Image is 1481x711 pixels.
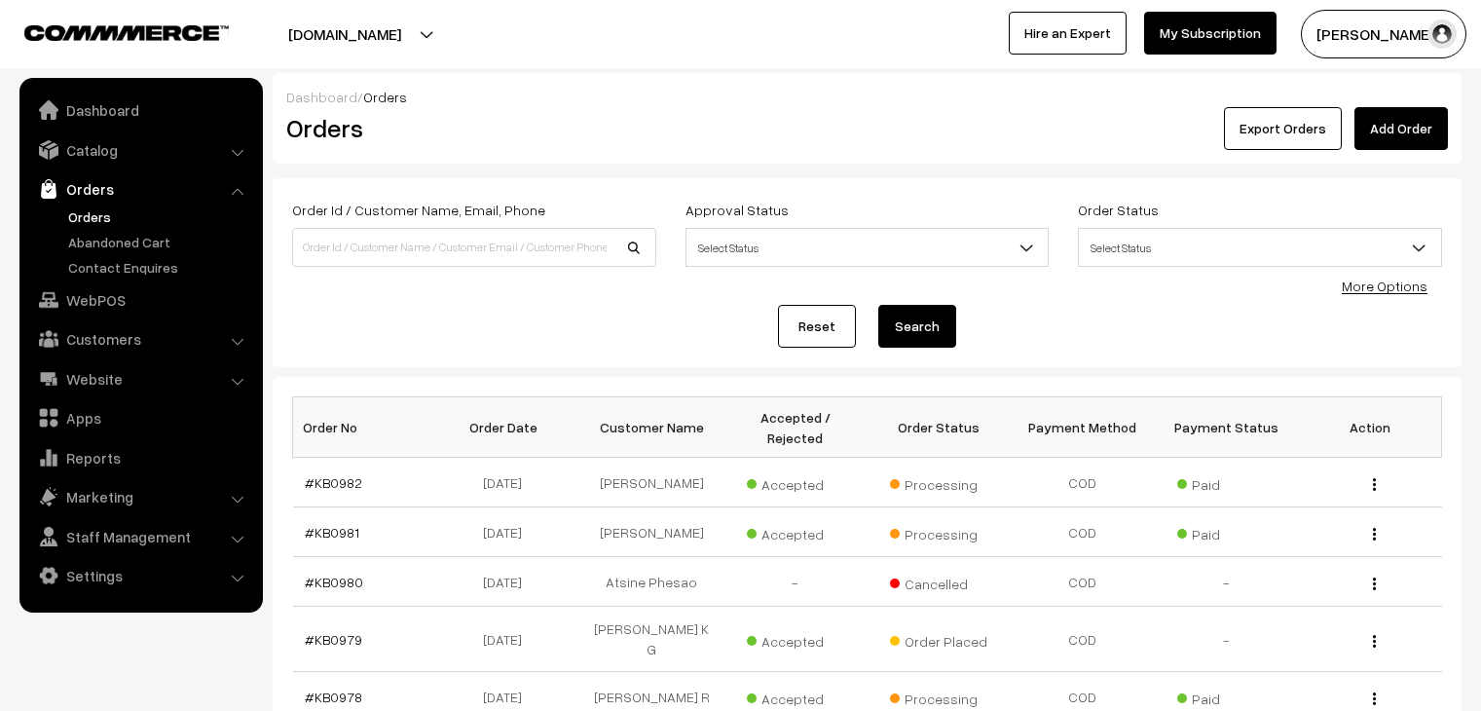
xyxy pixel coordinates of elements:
button: Search [878,305,956,348]
a: Contact Enquires [63,257,256,278]
img: user [1427,19,1457,49]
a: Abandoned Cart [63,232,256,252]
img: Menu [1373,528,1376,541]
td: [PERSON_NAME] K G [580,607,724,672]
button: Export Orders [1224,107,1342,150]
img: COMMMERCE [24,25,229,40]
a: #KB0978 [305,689,362,705]
img: Menu [1373,635,1376,648]
a: Settings [24,558,256,593]
td: [DATE] [436,507,580,557]
img: Menu [1373,478,1376,491]
a: Catalog [24,132,256,168]
td: COD [1011,458,1155,507]
input: Order Id / Customer Name / Customer Email / Customer Phone [292,228,656,267]
label: Approval Status [685,200,789,220]
span: Select Status [685,228,1050,267]
span: Processing [890,469,987,495]
th: Order Status [868,397,1012,458]
td: Atsine Phesao [580,557,724,607]
a: Hire an Expert [1009,12,1127,55]
a: COMMMERCE [24,19,195,43]
a: My Subscription [1144,12,1277,55]
a: Orders [63,206,256,227]
td: [DATE] [436,607,580,672]
a: #KB0980 [305,574,363,590]
span: Paid [1177,519,1275,544]
a: Reports [24,440,256,475]
button: [PERSON_NAME]… [1301,10,1466,58]
th: Order No [293,397,437,458]
a: Dashboard [24,93,256,128]
a: Marketing [24,479,256,514]
a: WebPOS [24,282,256,318]
span: Select Status [1078,228,1442,267]
button: [DOMAIN_NAME] [220,10,469,58]
td: - [723,557,868,607]
h2: Orders [286,113,654,143]
span: Select Status [1079,231,1441,265]
div: / [286,87,1448,107]
th: Payment Status [1155,397,1299,458]
a: Apps [24,400,256,435]
a: #KB0981 [305,524,359,541]
span: Order Placed [890,626,987,652]
td: - [1155,607,1299,672]
a: Reset [778,305,856,348]
a: #KB0982 [305,474,362,491]
span: Paid [1177,469,1275,495]
label: Order Id / Customer Name, Email, Phone [292,200,545,220]
th: Order Date [436,397,580,458]
a: Customers [24,321,256,356]
span: Orders [363,89,407,105]
a: Dashboard [286,89,357,105]
td: [PERSON_NAME] [580,507,724,557]
td: [PERSON_NAME] [580,458,724,507]
a: Add Order [1354,107,1448,150]
span: Processing [890,519,987,544]
span: Paid [1177,684,1275,709]
a: More Options [1342,278,1427,294]
td: COD [1011,607,1155,672]
th: Customer Name [580,397,724,458]
td: [DATE] [436,557,580,607]
span: Accepted [747,519,844,544]
span: Processing [890,684,987,709]
img: Menu [1373,692,1376,705]
a: Staff Management [24,519,256,554]
td: COD [1011,557,1155,607]
th: Action [1298,397,1442,458]
a: Orders [24,171,256,206]
span: Accepted [747,626,844,652]
th: Accepted / Rejected [723,397,868,458]
a: Website [24,361,256,396]
a: #KB0979 [305,631,362,648]
label: Order Status [1078,200,1159,220]
span: Cancelled [890,569,987,594]
td: COD [1011,507,1155,557]
td: - [1155,557,1299,607]
span: Select Status [686,231,1049,265]
img: Menu [1373,578,1376,590]
th: Payment Method [1011,397,1155,458]
span: Accepted [747,684,844,709]
span: Accepted [747,469,844,495]
td: [DATE] [436,458,580,507]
